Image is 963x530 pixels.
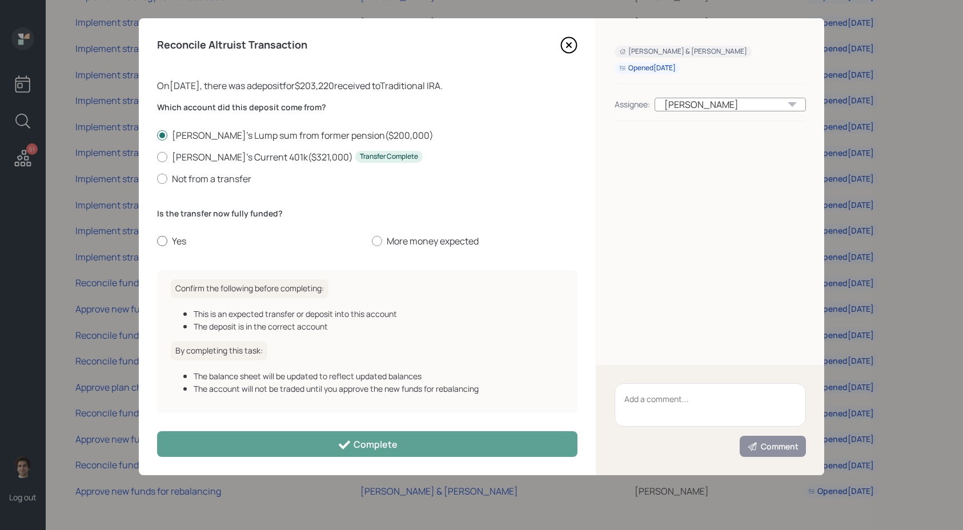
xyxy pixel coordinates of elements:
div: The account will not be traded until you approve the new funds for rebalancing [194,383,564,395]
h6: By completing this task: [171,342,267,360]
button: Comment [740,436,806,457]
div: Assignee: [615,98,650,110]
label: More money expected [372,235,577,247]
div: Complete [338,438,398,452]
div: The balance sheet will be updated to reflect updated balances [194,370,564,382]
div: The deposit is in the correct account [194,320,564,332]
label: [PERSON_NAME]'s Current 401k ( $321,000 ) [157,151,577,163]
h4: Reconcile Altruist Transaction [157,39,307,51]
div: On [DATE] , there was a deposit for $203,220 received to Traditional IRA . [157,79,577,93]
button: Complete [157,431,577,457]
div: [PERSON_NAME] & [PERSON_NAME] [619,47,747,57]
h6: Confirm the following before completing: [171,279,328,298]
div: [PERSON_NAME] [655,98,806,111]
div: Transfer Complete [360,152,418,162]
div: Comment [747,441,799,452]
div: This is an expected transfer or deposit into this account [194,308,564,320]
label: Yes [157,235,363,247]
div: Opened [DATE] [619,63,676,73]
label: Which account did this deposit come from? [157,102,577,113]
label: Not from a transfer [157,172,577,185]
label: Is the transfer now fully funded? [157,208,577,219]
label: [PERSON_NAME]'s Lump sum from former pension ( $200,000 ) [157,129,577,142]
